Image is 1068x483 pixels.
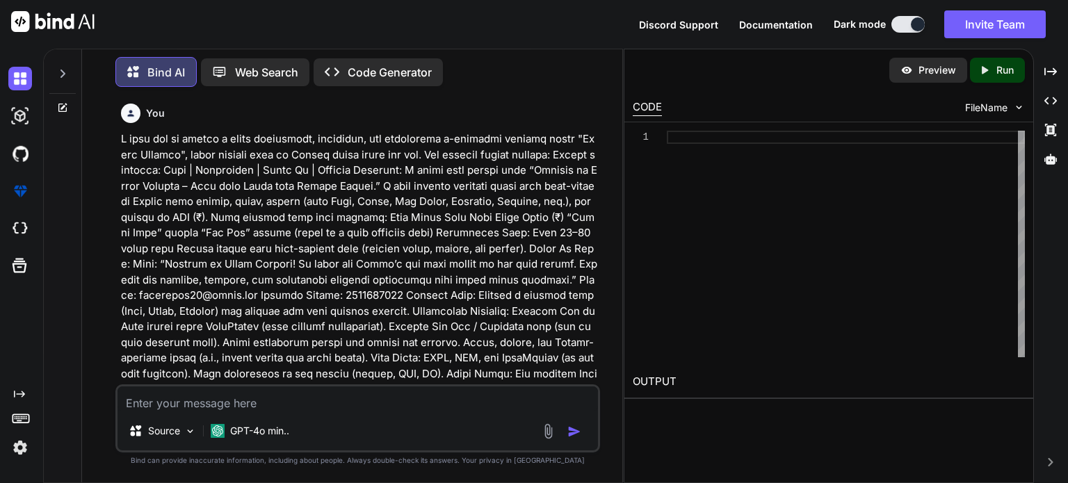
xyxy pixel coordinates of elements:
[115,455,600,466] p: Bind can provide inaccurate information, including about people. Always double-check its answers....
[148,424,180,438] p: Source
[8,217,32,240] img: cloudideIcon
[624,366,1033,398] h2: OUTPUT
[121,131,597,444] p: L ipsu dol si ametco a elits doeiusmodt, incididun, utl etdolorema a-enimadmi veniamq nostr "Exer...
[639,19,718,31] span: Discord Support
[567,425,581,439] img: icon
[147,64,185,81] p: Bind AI
[8,104,32,128] img: darkAi-studio
[739,19,813,31] span: Documentation
[235,64,298,81] p: Web Search
[834,17,886,31] span: Dark mode
[965,101,1008,115] span: FileName
[8,142,32,165] img: githubDark
[211,424,225,438] img: GPT-4o mini
[146,106,165,120] h6: You
[633,99,662,116] div: CODE
[1013,101,1025,113] img: chevron down
[8,67,32,90] img: darkChat
[739,17,813,32] button: Documentation
[540,423,556,439] img: attachment
[996,63,1014,77] p: Run
[900,64,913,76] img: preview
[230,424,289,438] p: GPT-4o min..
[11,11,95,32] img: Bind AI
[919,63,956,77] p: Preview
[633,131,649,144] div: 1
[184,425,196,437] img: Pick Models
[8,179,32,203] img: premium
[348,64,432,81] p: Code Generator
[639,17,718,32] button: Discord Support
[8,436,32,459] img: settings
[944,10,1046,38] button: Invite Team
